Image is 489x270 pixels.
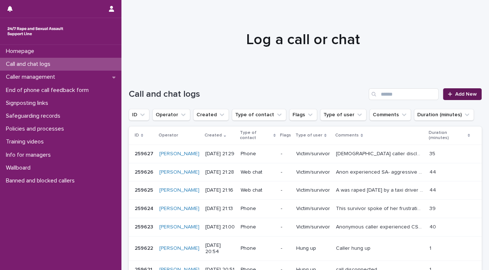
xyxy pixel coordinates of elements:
[296,151,330,157] p: Victim/survivor
[232,109,286,121] button: Type of contact
[455,92,477,97] span: Add New
[281,151,290,157] p: -
[241,245,275,252] p: Phone
[241,224,275,230] p: Phone
[241,169,275,175] p: Web chat
[159,206,199,212] a: [PERSON_NAME]
[159,187,199,193] a: [PERSON_NAME]
[135,168,155,175] p: 259626
[281,187,290,193] p: -
[336,168,425,175] p: Anon experienced SA- aggressive digital penetration. Explored impact, options and self-care. Prev...
[129,218,482,236] tr: 259623259623 [PERSON_NAME] [DATE] 21:00Phone-Victim/survivorAnonymous caller experienced CSA, rap...
[336,204,425,212] p: This survivor spoke of her frustrations with the criminal justice system. We talked about the sup...
[336,223,425,230] p: Anonymous caller experienced CSA, rape and ritual abuse / trafficking. She states that her mother...
[159,169,199,175] a: [PERSON_NAME]
[159,151,199,157] a: [PERSON_NAME]
[429,168,437,175] p: 44
[193,109,229,121] button: Created
[369,109,411,121] button: Comments
[205,224,235,230] p: [DATE] 21:00
[3,100,54,107] p: Signposting links
[281,206,290,212] p: -
[296,206,330,212] p: Victim/survivor
[152,109,190,121] button: Operator
[129,200,482,218] tr: 259624259624 [PERSON_NAME] [DATE] 21:13Phone-Victim/survivorThis survivor spoke of her frustratio...
[129,236,482,261] tr: 259622259622 [PERSON_NAME] [DATE] 20:54Phone-Hung upCaller hung upCaller hung up 11
[3,61,56,68] p: Call and chat logs
[129,145,482,163] tr: 259627259627 [PERSON_NAME] [DATE] 21:29Phone-Victim/survivor[DEMOGRAPHIC_DATA] caller disclosed r...
[205,151,235,157] p: [DATE] 21:29
[3,74,61,81] p: Caller management
[159,131,178,139] p: Operator
[135,223,155,230] p: 259623
[241,151,275,157] p: Phone
[135,204,155,212] p: 259624
[296,245,330,252] p: Hung up
[6,24,65,39] img: rhQMoQhaT3yELyF149Cw
[429,149,436,157] p: 35
[281,169,290,175] p: -
[3,113,66,120] p: Safeguarding records
[241,206,275,212] p: Phone
[129,89,366,100] h1: Call and chat logs
[429,223,437,230] p: 40
[289,109,317,121] button: Flags
[3,164,36,171] p: Wallboard
[135,244,155,252] p: 259622
[3,138,50,145] p: Training videos
[296,169,330,175] p: Victim/survivor
[3,48,40,55] p: Homepage
[429,186,437,193] p: 44
[414,109,474,121] button: Duration (minutes)
[336,244,372,252] p: Caller hung up
[296,187,330,193] p: Victim/survivor
[3,152,57,159] p: Info for managers
[129,163,482,181] tr: 259626259626 [PERSON_NAME] [DATE] 21:28Web chat-Victim/survivorAnon experienced SA- aggressive di...
[295,131,322,139] p: Type of user
[296,224,330,230] p: Victim/survivor
[205,131,222,139] p: Created
[429,244,432,252] p: 1
[336,149,425,157] p: Female caller disclosed rape. We discussed her feelings and emotions around the incented. We also...
[241,187,275,193] p: Web chat
[336,186,425,193] p: A was raped 2 months ago by a taxi driver and this has impacted them. They alluded to having suic...
[159,245,199,252] a: [PERSON_NAME]
[135,186,155,193] p: 259625
[281,224,290,230] p: -
[129,109,149,121] button: ID
[281,245,290,252] p: -
[3,87,95,94] p: End of phone call feedback form
[369,88,439,100] input: Search
[129,31,477,49] h1: Log a call or chat
[240,129,272,142] p: Type of contact
[135,149,155,157] p: 259627
[205,242,235,255] p: [DATE] 20:54
[205,169,235,175] p: [DATE] 21:28
[129,181,482,200] tr: 259625259625 [PERSON_NAME] [DATE] 21:16Web chat-Victim/survivorA was raped [DATE] by a taxi drive...
[3,177,81,184] p: Banned and blocked callers
[3,125,70,132] p: Policies and processes
[280,131,291,139] p: Flags
[205,187,235,193] p: [DATE] 21:16
[443,88,482,100] a: Add New
[335,131,359,139] p: Comments
[159,224,199,230] a: [PERSON_NAME]
[429,204,437,212] p: 39
[428,129,465,142] p: Duration (minutes)
[320,109,366,121] button: Type of user
[205,206,235,212] p: [DATE] 21:13
[135,131,139,139] p: ID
